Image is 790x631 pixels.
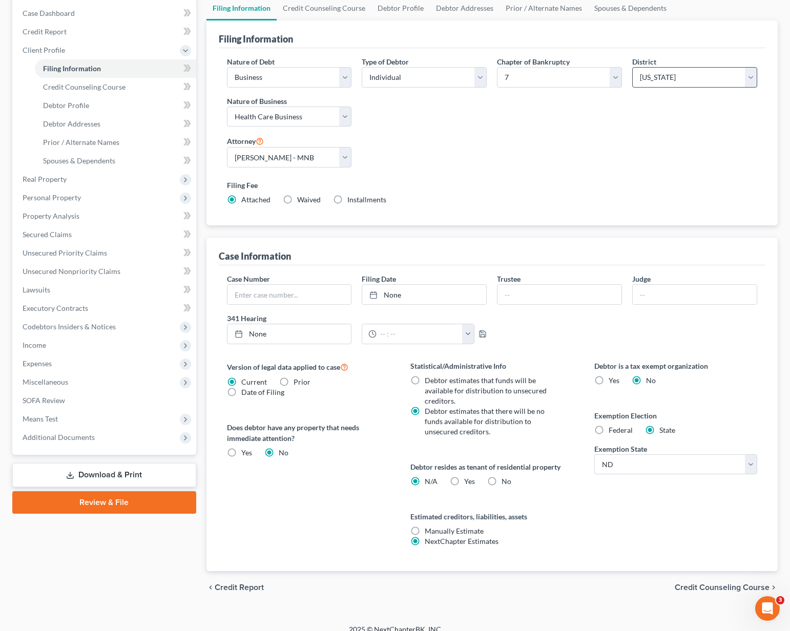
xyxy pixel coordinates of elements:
[227,285,351,304] input: Enter case number...
[497,56,570,67] label: Chapter of Bankruptcy
[23,248,107,257] span: Unsecured Priority Claims
[14,23,196,41] a: Credit Report
[43,82,126,91] span: Credit Counseling Course
[35,152,196,170] a: Spouses & Dependents
[14,207,196,225] a: Property Analysis
[23,27,67,36] span: Credit Report
[241,388,284,396] span: Date of Filing
[219,250,291,262] div: Case Information
[14,262,196,281] a: Unsecured Nonpriority Claims
[14,4,196,23] a: Case Dashboard
[227,180,758,191] label: Filing Fee
[43,138,119,146] span: Prior / Alternate Names
[14,281,196,299] a: Lawsuits
[464,477,475,486] span: Yes
[14,391,196,410] a: SOFA Review
[770,583,778,592] i: chevron_right
[23,359,52,368] span: Expenses
[594,444,647,454] label: Exemption State
[632,274,651,284] label: Judge
[776,596,784,604] span: 3
[23,414,58,423] span: Means Test
[23,267,120,276] span: Unsecured Nonpriority Claims
[215,583,264,592] span: Credit Report
[43,101,89,110] span: Debtor Profile
[23,193,81,202] span: Personal Property
[12,491,196,514] a: Review & File
[425,527,484,535] span: Manually Estimate
[594,361,758,371] label: Debtor is a tax exempt organization
[347,195,386,204] span: Installments
[23,285,50,294] span: Lawsuits
[222,313,492,324] label: 341 Hearing
[410,511,574,522] label: Estimated creditors, liabilities, assets
[410,361,574,371] label: Statistical/Administrative Info
[206,583,215,592] i: chevron_left
[241,195,271,204] span: Attached
[14,299,196,318] a: Executory Contracts
[23,175,67,183] span: Real Property
[646,376,656,385] span: No
[362,285,486,304] a: None
[23,212,79,220] span: Property Analysis
[410,461,574,472] label: Debtor resides as tenant of residential property
[14,225,196,244] a: Secured Claims
[632,56,656,67] label: District
[43,119,100,128] span: Debtor Addresses
[35,59,196,78] a: Filing Information
[609,426,633,434] span: Federal
[241,377,267,386] span: Current
[14,244,196,262] a: Unsecured Priority Claims
[675,583,770,592] span: Credit Counseling Course
[675,583,778,592] button: Credit Counseling Course chevron_right
[497,274,521,284] label: Trustee
[23,322,116,331] span: Codebtors Insiders & Notices
[297,195,321,204] span: Waived
[497,285,621,304] input: --
[23,230,72,239] span: Secured Claims
[609,376,619,385] span: Yes
[12,463,196,487] a: Download & Print
[23,304,88,312] span: Executory Contracts
[23,9,75,17] span: Case Dashboard
[23,396,65,405] span: SOFA Review
[362,56,409,67] label: Type of Debtor
[227,135,264,147] label: Attorney
[23,46,65,54] span: Client Profile
[35,96,196,115] a: Debtor Profile
[425,376,547,405] span: Debtor estimates that funds will be available for distribution to unsecured creditors.
[362,274,396,284] label: Filing Date
[755,596,780,621] iframe: Intercom live chat
[594,410,758,421] label: Exemption Election
[35,78,196,96] a: Credit Counseling Course
[227,96,287,107] label: Nature of Business
[241,448,252,457] span: Yes
[279,448,288,457] span: No
[502,477,511,486] span: No
[43,156,115,165] span: Spouses & Dependents
[35,115,196,133] a: Debtor Addresses
[659,426,675,434] span: State
[294,377,310,386] span: Prior
[23,433,95,441] span: Additional Documents
[227,324,351,344] a: None
[219,33,293,45] div: Filing Information
[206,583,264,592] button: chevron_left Credit Report
[227,361,390,373] label: Version of legal data applied to case
[425,407,545,436] span: Debtor estimates that there will be no funds available for distribution to unsecured creditors.
[227,56,275,67] label: Nature of Debt
[227,274,270,284] label: Case Number
[23,377,68,386] span: Miscellaneous
[35,133,196,152] a: Prior / Alternate Names
[23,341,46,349] span: Income
[633,285,757,304] input: --
[425,477,438,486] span: N/A
[43,64,101,73] span: Filing Information
[377,324,462,344] input: -- : --
[227,422,390,444] label: Does debtor have any property that needs immediate attention?
[425,537,498,545] span: NextChapter Estimates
